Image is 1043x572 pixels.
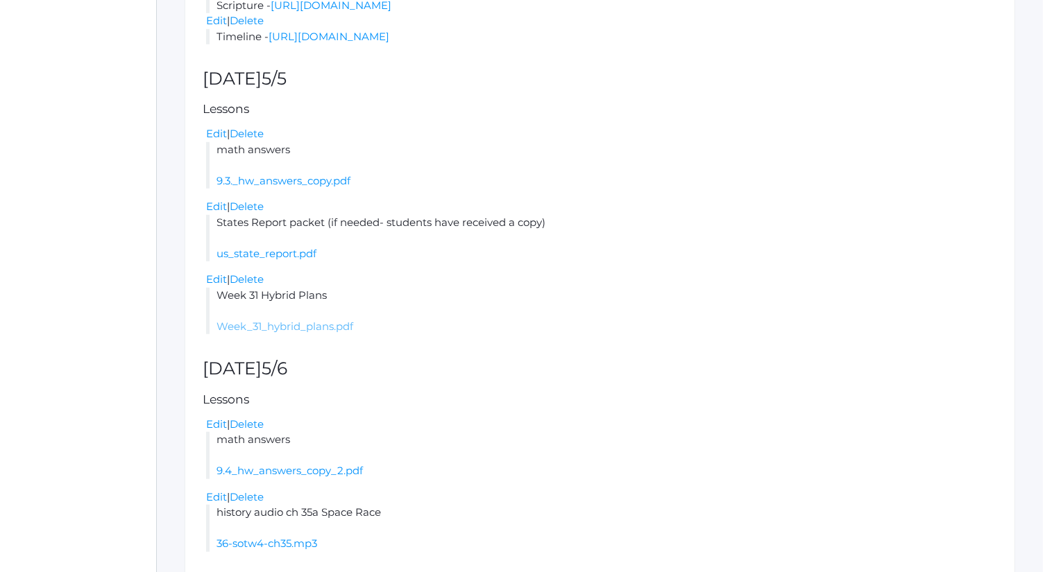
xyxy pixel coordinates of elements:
[230,490,264,503] a: Delete
[217,464,363,477] a: 9.4_hw_answers_copy_2.pdf
[217,247,316,260] a: us_state_report.pdf
[206,29,997,45] li: Timeline -
[206,505,997,552] li: history audio ch 35a Space Race
[230,272,264,286] a: Delete
[206,13,997,29] div: |
[206,199,997,215] div: |
[230,200,264,213] a: Delete
[206,288,997,335] li: Week 31 Hybrid Plans
[206,489,997,505] div: |
[206,200,227,213] a: Edit
[203,103,997,116] h5: Lessons
[262,68,287,89] span: 5/5
[203,69,997,89] h2: [DATE]
[203,393,997,406] h5: Lessons
[206,490,227,503] a: Edit
[206,215,997,262] li: States Report packet (if needed- students have received a copy)
[269,30,389,43] a: [URL][DOMAIN_NAME]
[206,126,997,142] div: |
[203,359,997,379] h2: [DATE]
[217,320,353,333] a: Week_31_hybrid_plans.pdf
[206,14,227,27] a: Edit
[230,14,264,27] a: Delete
[206,417,227,431] a: Edit
[206,272,227,286] a: Edit
[206,272,997,288] div: |
[262,358,287,379] span: 5/6
[230,127,264,140] a: Delete
[217,174,350,187] a: 9.3._hw_answers_copy.pdf
[206,127,227,140] a: Edit
[206,142,997,189] li: math answers
[206,417,997,433] div: |
[206,432,997,479] li: math answers
[217,537,317,550] a: 36-sotw4-ch35.mp3
[230,417,264,431] a: Delete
